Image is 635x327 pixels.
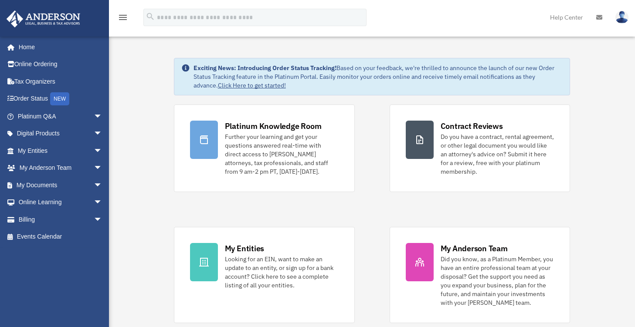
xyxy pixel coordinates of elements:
[194,64,336,72] strong: Exciting News: Introducing Order Status Tracking!
[50,92,69,105] div: NEW
[94,125,111,143] span: arrow_drop_down
[6,73,115,90] a: Tax Organizers
[118,12,128,23] i: menu
[94,211,111,229] span: arrow_drop_down
[6,176,115,194] a: My Documentsarrow_drop_down
[390,105,570,192] a: Contract Reviews Do you have a contract, rental agreement, or other legal document you would like...
[441,255,554,307] div: Did you know, as a Platinum Member, you have an entire professional team at your disposal? Get th...
[6,125,115,142] a: Digital Productsarrow_drop_down
[6,142,115,159] a: My Entitiesarrow_drop_down
[118,15,128,23] a: menu
[225,255,339,290] div: Looking for an EIN, want to make an update to an entity, or sign up for a bank account? Click her...
[6,159,115,177] a: My Anderson Teamarrow_drop_down
[225,132,339,176] div: Further your learning and get your questions answered real-time with direct access to [PERSON_NAM...
[441,121,503,131] div: Contract Reviews
[4,10,83,27] img: Anderson Advisors Platinum Portal
[441,132,554,176] div: Do you have a contract, rental agreement, or other legal document you would like an attorney's ad...
[94,176,111,194] span: arrow_drop_down
[615,11,628,24] img: User Pic
[6,211,115,228] a: Billingarrow_drop_down
[6,194,115,211] a: Online Learningarrow_drop_down
[390,227,570,323] a: My Anderson Team Did you know, as a Platinum Member, you have an entire professional team at your...
[6,90,115,108] a: Order StatusNEW
[225,121,322,131] div: Platinum Knowledge Room
[6,38,111,56] a: Home
[94,159,111,177] span: arrow_drop_down
[6,56,115,73] a: Online Ordering
[194,64,563,90] div: Based on your feedback, we're thrilled to announce the launch of our new Order Status Tracking fe...
[174,105,355,192] a: Platinum Knowledge Room Further your learning and get your questions answered real-time with dire...
[6,228,115,246] a: Events Calendar
[146,12,155,21] i: search
[441,243,508,254] div: My Anderson Team
[6,108,115,125] a: Platinum Q&Aarrow_drop_down
[174,227,355,323] a: My Entities Looking for an EIN, want to make an update to an entity, or sign up for a bank accoun...
[94,108,111,125] span: arrow_drop_down
[218,81,286,89] a: Click Here to get started!
[225,243,264,254] div: My Entities
[94,142,111,160] span: arrow_drop_down
[94,194,111,212] span: arrow_drop_down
